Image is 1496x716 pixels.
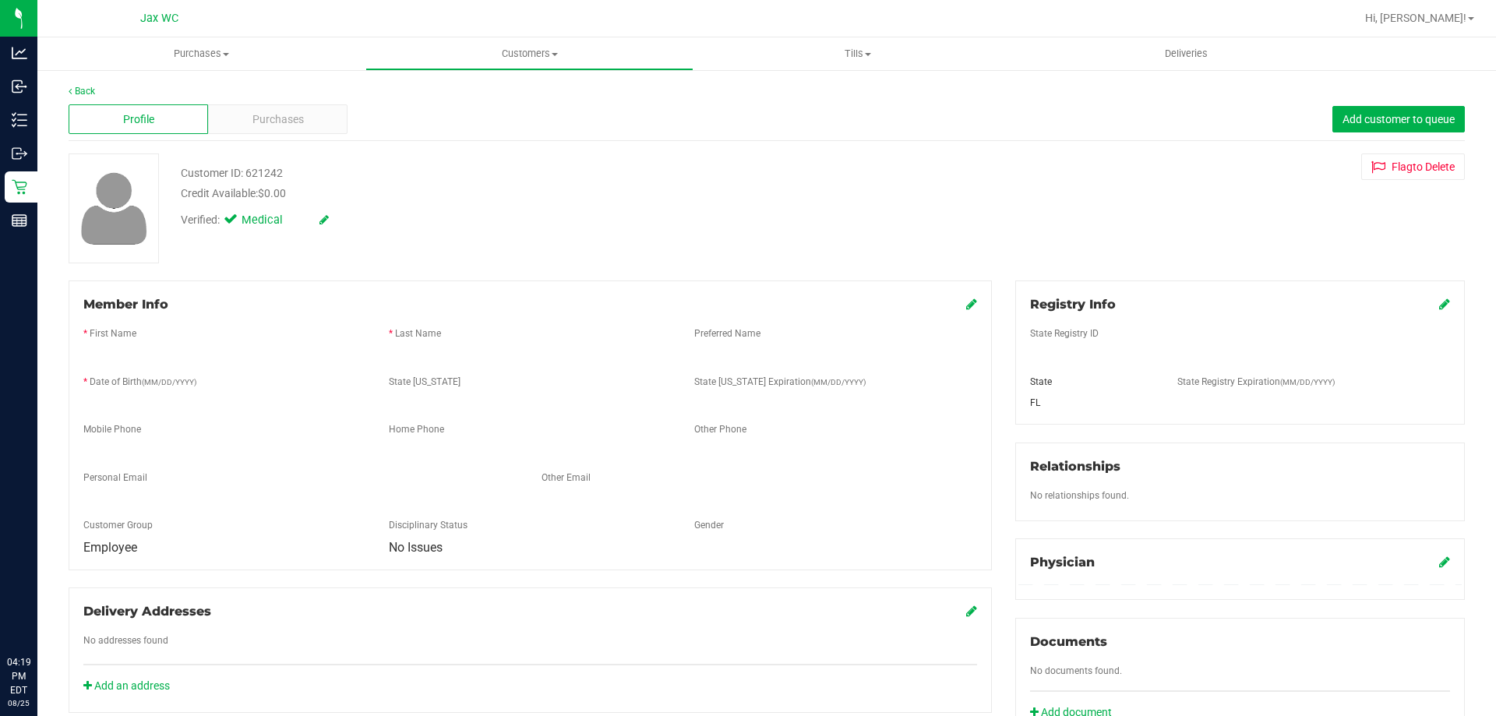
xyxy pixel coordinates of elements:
span: Purchases [252,111,304,128]
span: Relationships [1030,459,1120,474]
p: 04:19 PM EDT [7,655,30,697]
label: Home Phone [389,422,444,436]
a: Purchases [37,37,365,70]
label: State [US_STATE] Expiration [694,375,866,389]
div: Credit Available: [181,185,867,202]
span: Profile [123,111,154,128]
span: Jax WC [140,12,178,25]
span: Deliveries [1144,47,1229,61]
span: No Issues [389,540,443,555]
span: Delivery Addresses [83,604,211,619]
label: Mobile Phone [83,422,141,436]
span: Member Info [83,297,168,312]
label: No addresses found [83,633,168,647]
label: Last Name [395,326,441,340]
inline-svg: Reports [12,213,27,228]
label: First Name [90,326,136,340]
span: Hi, [PERSON_NAME]! [1365,12,1466,24]
inline-svg: Analytics [12,45,27,61]
a: Back [69,86,95,97]
span: Physician [1030,555,1095,570]
a: Customers [365,37,693,70]
label: Other Email [542,471,591,485]
span: (MM/DD/YYYY) [811,378,866,386]
p: 08/25 [7,697,30,709]
a: Deliveries [1022,37,1350,70]
span: Registry Info [1030,297,1116,312]
span: Documents [1030,634,1107,649]
a: Add an address [83,679,170,692]
inline-svg: Inventory [12,112,27,128]
div: State [1018,375,1166,389]
label: Date of Birth [90,375,196,389]
span: Tills [694,47,1021,61]
label: No relationships found. [1030,489,1129,503]
span: (MM/DD/YYYY) [1280,378,1335,386]
div: FL [1018,396,1166,410]
a: Tills [693,37,1021,70]
span: Employee [83,540,137,555]
span: Add customer to queue [1343,113,1455,125]
span: (MM/DD/YYYY) [142,378,196,386]
button: Flagto Delete [1361,153,1465,180]
button: Add customer to queue [1332,106,1465,132]
img: user-icon.png [73,168,155,249]
span: Customers [366,47,693,61]
label: State [US_STATE] [389,375,460,389]
label: State Registry ID [1030,326,1099,340]
label: Personal Email [83,471,147,485]
label: Other Phone [694,422,746,436]
inline-svg: Inbound [12,79,27,94]
inline-svg: Outbound [12,146,27,161]
div: Customer ID: 621242 [181,165,283,182]
iframe: Resource center [16,591,62,638]
span: Medical [242,212,304,229]
label: Preferred Name [694,326,760,340]
label: State Registry Expiration [1177,375,1335,389]
span: Purchases [37,47,365,61]
span: No documents found. [1030,665,1122,676]
inline-svg: Retail [12,179,27,195]
label: Customer Group [83,518,153,532]
span: $0.00 [258,187,286,199]
label: Gender [694,518,724,532]
div: Verified: [181,212,329,229]
label: Disciplinary Status [389,518,467,532]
